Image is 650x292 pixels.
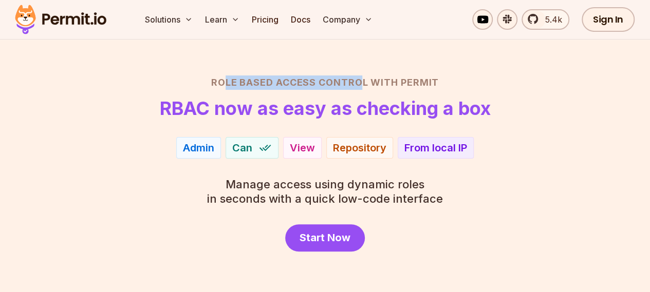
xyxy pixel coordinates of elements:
[370,75,439,90] span: with Permit
[290,141,315,155] div: View
[287,9,314,30] a: Docs
[333,141,386,155] div: Repository
[248,9,283,30] a: Pricing
[319,9,377,30] button: Company
[207,177,443,206] p: in seconds with a quick low-code interface
[25,75,625,90] h2: Role Based Access Control
[300,230,350,245] span: Start Now
[201,9,244,30] button: Learn
[404,141,467,155] div: From local IP
[522,9,569,30] a: 5.4k
[207,177,443,191] span: Manage access using dynamic roles
[539,13,562,26] span: 5.4k
[232,141,252,155] span: Can
[10,2,111,37] img: Permit logo
[160,98,491,119] h1: RBAC now as easy as checking a box
[141,9,197,30] button: Solutions
[285,224,365,251] a: Start Now
[183,141,214,155] div: Admin
[582,7,635,32] a: Sign In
